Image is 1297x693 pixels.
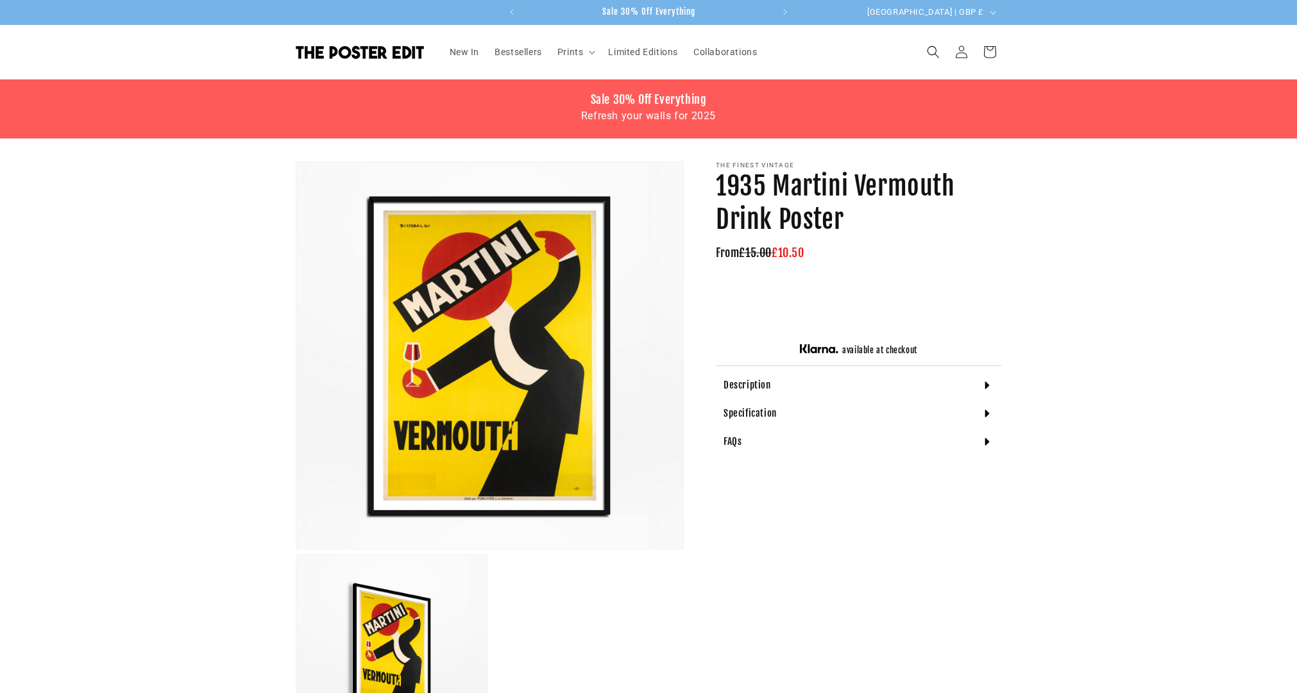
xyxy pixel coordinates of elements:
[724,435,742,448] h4: FAQs
[442,38,487,65] a: New In
[686,38,765,65] a: Collaborations
[724,407,777,420] h4: Specification
[296,46,424,59] img: The Poster Edit
[867,6,984,19] span: [GEOGRAPHIC_DATA] | GBP £
[550,38,601,65] summary: Prints
[608,46,678,58] span: Limited Editions
[450,46,480,58] span: New In
[739,246,772,260] span: £15.00
[716,246,1001,260] h3: From
[291,40,429,63] a: The Poster Edit
[919,38,947,66] summary: Search
[600,38,686,65] a: Limited Editions
[602,6,695,17] span: Sale 30% Off Everything
[842,345,917,356] h5: available at checkout
[557,46,584,58] span: Prints
[716,169,1001,236] h1: 1935 Martini Vermouth Drink Poster
[693,46,757,58] span: Collaborations
[487,38,550,65] a: Bestsellers
[724,379,771,392] h4: Description
[772,246,804,260] span: £10.50
[495,46,542,58] span: Bestsellers
[716,162,1001,169] p: The Finest Vintage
